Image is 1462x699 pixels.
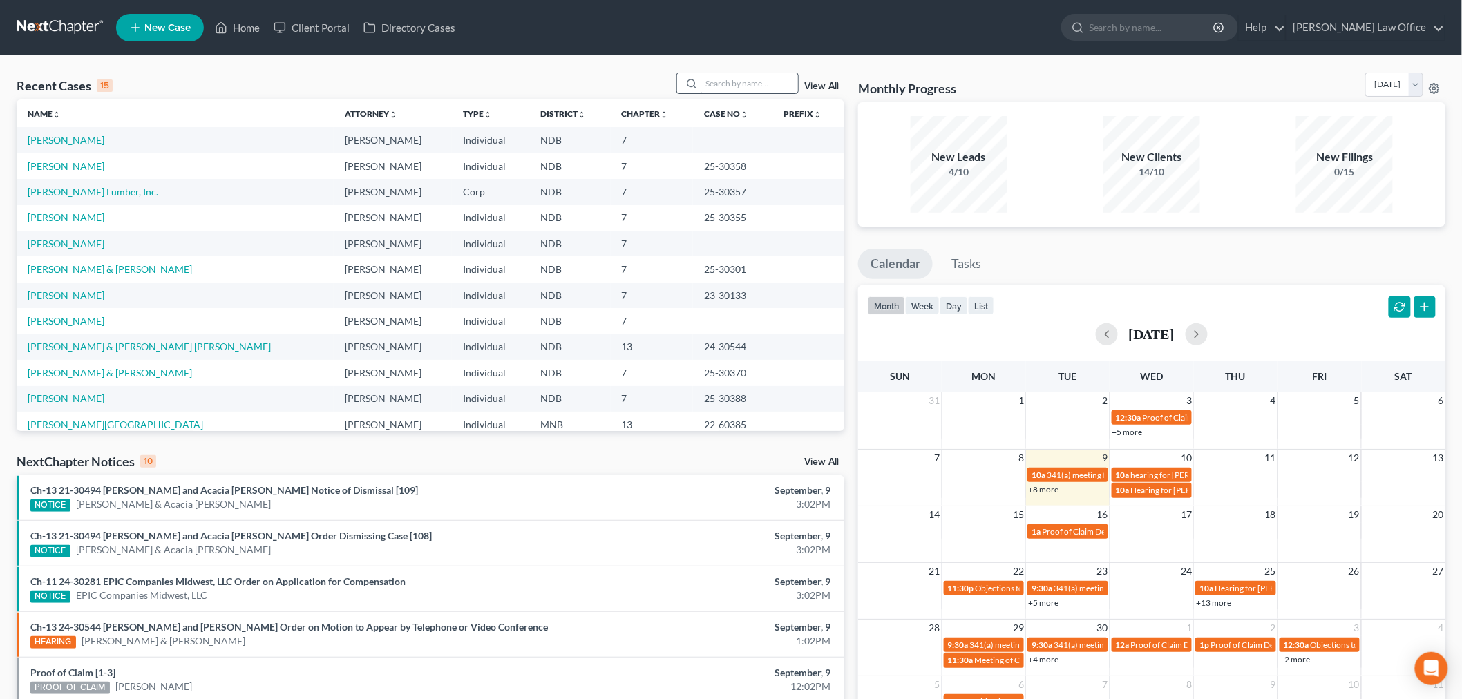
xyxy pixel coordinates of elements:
div: 1:02PM [573,634,830,648]
span: 1 [1017,392,1025,409]
td: 25-30358 [693,153,772,179]
td: 25-30355 [693,205,772,231]
a: [PERSON_NAME][GEOGRAPHIC_DATA] [28,419,203,430]
td: 7 [611,308,694,334]
div: Recent Cases [17,77,113,94]
a: +4 more [1028,654,1058,664]
td: NDB [529,179,610,204]
div: September, 9 [573,575,830,588]
td: [PERSON_NAME] [334,153,452,179]
td: 23-30133 [693,283,772,308]
span: 341(a) meeting for [PERSON_NAME] & [PERSON_NAME] [970,640,1177,650]
a: [PERSON_NAME] & Acacia [PERSON_NAME] [76,543,272,557]
span: 5 [1353,392,1361,409]
span: New Case [144,23,191,33]
div: 4/10 [911,165,1007,179]
span: 10a [1116,485,1130,495]
span: 23 [1096,563,1110,580]
a: Case Nounfold_more [704,108,748,119]
td: 24-30544 [693,334,772,360]
span: Objections to Discharge Due (PFMC-7) for [PERSON_NAME] [976,583,1194,593]
span: Fri [1312,370,1327,382]
div: 0/15 [1296,165,1393,179]
div: 12:02PM [573,680,830,693]
td: 25-30301 [693,256,772,282]
td: [PERSON_NAME] [334,308,452,334]
div: PROOF OF CLAIM [30,682,110,694]
td: [PERSON_NAME] [334,283,452,308]
div: NOTICE [30,591,70,603]
i: unfold_more [53,111,61,119]
span: 10a [1032,470,1045,480]
div: New Clients [1103,149,1200,165]
td: Individual [452,360,529,385]
a: Nameunfold_more [28,108,61,119]
span: 22 [1012,563,1025,580]
td: [PERSON_NAME] [334,256,452,282]
span: 11:30p [948,583,974,593]
td: [PERSON_NAME] [334,205,452,231]
span: 31 [928,392,942,409]
a: Ch-13 21-30494 [PERSON_NAME] and Acacia [PERSON_NAME] Notice of Dismissal [109] [30,484,418,496]
div: 3:02PM [573,497,830,511]
td: 7 [611,205,694,231]
i: unfold_more [813,111,822,119]
span: 8 [1017,450,1025,466]
input: Search by name... [701,73,798,93]
div: HEARING [30,636,76,649]
a: Districtunfold_more [540,108,586,119]
i: unfold_more [484,111,492,119]
td: 7 [611,360,694,385]
span: 19 [1347,506,1361,523]
td: 22-60385 [693,412,772,437]
span: 11 [1264,450,1278,466]
span: 29 [1012,620,1025,636]
div: Open Intercom Messenger [1415,652,1448,685]
a: [PERSON_NAME] [28,289,104,301]
td: [PERSON_NAME] [334,360,452,385]
td: 7 [611,231,694,256]
td: Individual [452,308,529,334]
span: 9 [1269,676,1278,693]
span: hearing for [PERSON_NAME] & [PERSON_NAME] [1131,470,1311,480]
a: [PERSON_NAME] [28,315,104,327]
span: 11:30a [948,655,974,665]
span: 27 [1432,563,1445,580]
div: September, 9 [573,620,830,634]
td: NDB [529,360,610,385]
span: 2 [1269,620,1278,636]
span: Proof of Claim Deadline - Government for [PERSON_NAME] [1042,526,1258,537]
span: 341(a) meeting for [PERSON_NAME] & [PERSON_NAME] [1054,583,1260,593]
a: [PERSON_NAME] Law Office [1287,15,1445,40]
span: 8 [1185,676,1193,693]
span: 10a [1116,470,1130,480]
span: 16 [1096,506,1110,523]
span: 9 [1101,450,1110,466]
span: Meeting of Creditors for [PERSON_NAME] [975,655,1128,665]
span: 12:30a [1116,412,1141,423]
span: 28 [928,620,942,636]
td: NDB [529,386,610,412]
button: list [968,296,994,315]
a: [PERSON_NAME] & [PERSON_NAME] [28,367,192,379]
span: Sat [1395,370,1412,382]
td: NDB [529,308,610,334]
td: 25-30370 [693,360,772,385]
td: Corp [452,179,529,204]
div: September, 9 [573,666,830,680]
td: NDB [529,283,610,308]
a: [PERSON_NAME] & Acacia [PERSON_NAME] [76,497,272,511]
span: Wed [1140,370,1163,382]
span: 6 [1017,676,1025,693]
div: NOTICE [30,545,70,557]
span: 1a [1032,526,1041,537]
td: 7 [611,127,694,153]
a: Chapterunfold_more [622,108,669,119]
a: [PERSON_NAME] [28,238,104,249]
a: Proof of Claim [1-3] [30,667,115,678]
div: 3:02PM [573,543,830,557]
td: NDB [529,205,610,231]
a: Help [1239,15,1285,40]
a: +2 more [1280,654,1311,664]
a: [PERSON_NAME] [115,680,192,693]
